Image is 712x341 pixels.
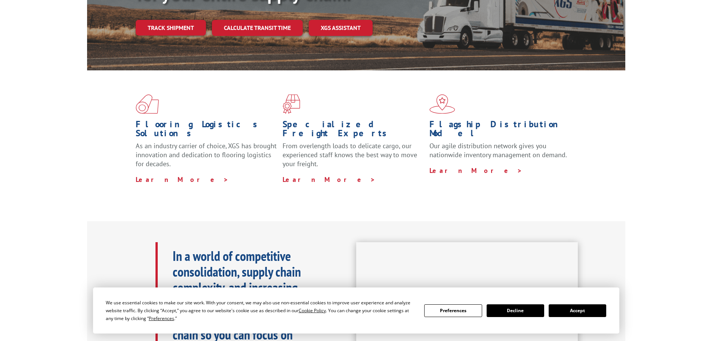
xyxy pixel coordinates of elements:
a: Track shipment [136,20,206,36]
a: Calculate transit time [212,20,303,36]
a: XGS ASSISTANT [309,20,373,36]
img: xgs-icon-total-supply-chain-intelligence-red [136,94,159,114]
h1: Specialized Freight Experts [283,120,424,141]
img: xgs-icon-focused-on-flooring-red [283,94,300,114]
span: Preferences [149,315,174,322]
h1: Flooring Logistics Solutions [136,120,277,141]
span: Cookie Policy [299,307,326,314]
h1: Flagship Distribution Model [429,120,571,141]
span: Our agile distribution network gives you nationwide inventory management on demand. [429,141,567,159]
a: Learn More > [429,166,523,175]
img: xgs-icon-flagship-distribution-model-red [429,94,455,114]
button: Accept [549,304,606,317]
div: Cookie Consent Prompt [93,287,619,334]
button: Preferences [424,304,482,317]
p: From overlength loads to delicate cargo, our experienced staff knows the best way to move your fr... [283,141,424,175]
div: We use essential cookies to make our site work. With your consent, we may also use non-essential ... [106,299,415,322]
span: As an industry carrier of choice, XGS has brought innovation and dedication to flooring logistics... [136,141,277,168]
a: Learn More > [136,175,229,184]
a: Learn More > [283,175,376,184]
button: Decline [487,304,544,317]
